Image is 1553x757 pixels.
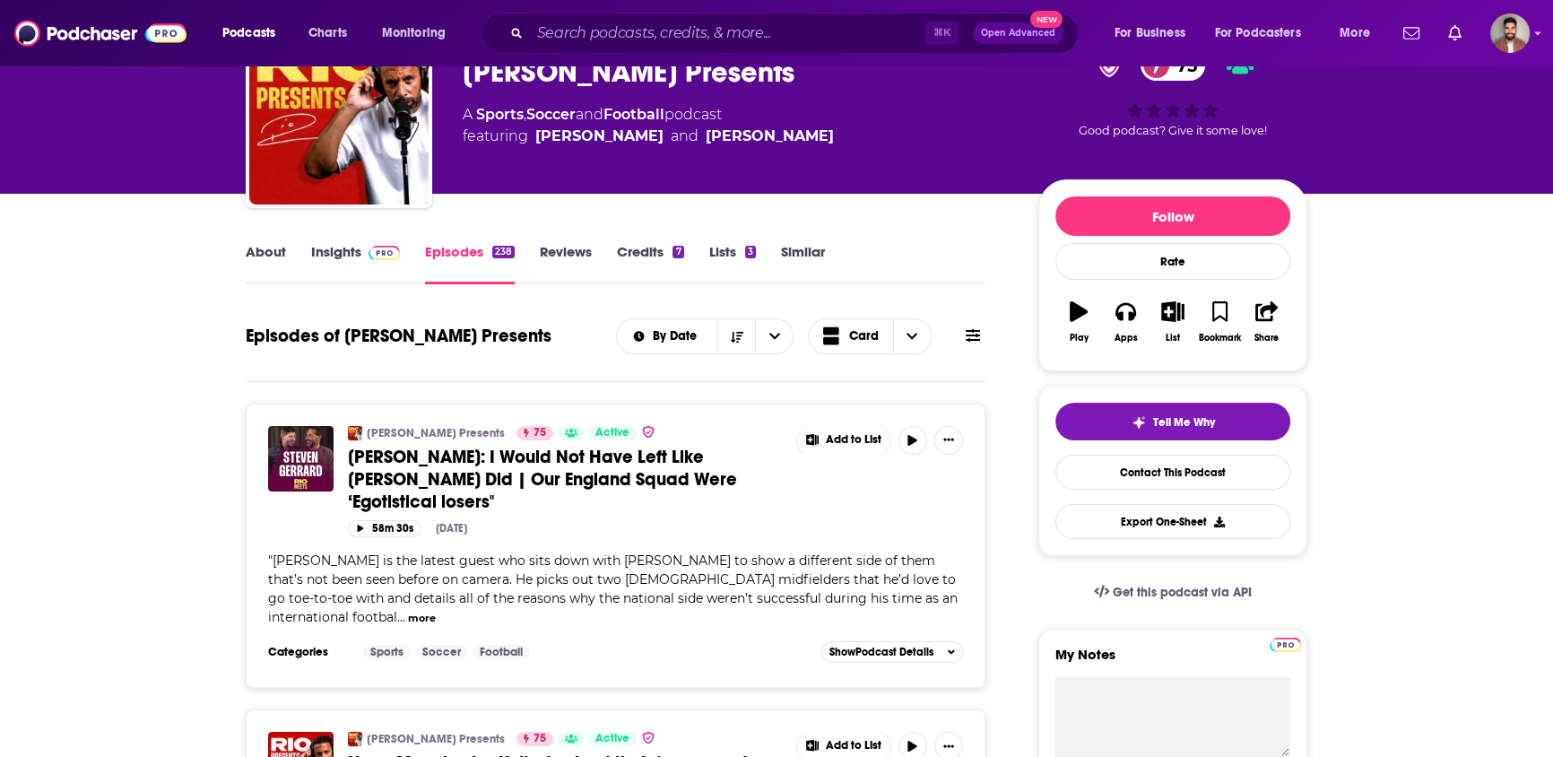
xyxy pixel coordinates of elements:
[821,641,963,663] button: ShowPodcast Details
[382,21,446,46] span: Monitoring
[268,553,958,625] span: [PERSON_NAME] is the latest guest who sits down with [PERSON_NAME] to show a different side of th...
[222,21,275,46] span: Podcasts
[348,732,362,746] a: Rio Ferdinand Presents
[463,104,834,147] div: A podcast
[492,246,515,258] div: 238
[808,318,932,354] button: Choose View
[534,424,546,442] span: 75
[14,16,187,50] img: Podchaser - Follow, Share and Rate Podcasts
[1396,18,1427,48] a: Show notifications dropdown
[1270,638,1301,652] img: Podchaser Pro
[1441,18,1469,48] a: Show notifications dropdown
[1079,124,1267,137] span: Good podcast? Give it some love!
[348,446,737,513] span: [PERSON_NAME]: I Would Not Have Left Like [PERSON_NAME] Did | Our England Squad Were ‘Egotistical...
[1115,333,1138,344] div: Apps
[1070,333,1089,344] div: Play
[535,126,664,147] a: Rio Ferdinand
[1038,38,1307,149] div: verified Badge75Good podcast? Give it some love!
[781,243,825,284] a: Similar
[498,13,1096,54] div: Search podcasts, credits, & more...
[540,243,592,284] a: Reviews
[1490,13,1530,53] img: User Profile
[516,426,553,440] a: 75
[1166,333,1180,344] div: List
[672,246,683,258] div: 7
[849,330,879,343] span: Card
[717,319,755,353] button: Sort Direction
[925,22,959,45] span: ⌘ K
[653,330,703,343] span: By Date
[476,106,524,123] a: Sports
[641,730,655,745] img: verified Badge
[436,522,467,535] div: [DATE]
[1153,415,1215,430] span: Tell Me Why
[408,611,436,626] button: more
[981,29,1055,38] span: Open Advanced
[1055,290,1102,354] button: Play
[617,243,683,284] a: Credits7
[1203,19,1327,48] button: open menu
[246,325,551,347] h1: Episodes of [PERSON_NAME] Presents
[1196,290,1243,354] button: Bookmark
[1080,570,1266,614] a: Get this podcast via API
[1055,403,1290,440] button: tell me why sparkleTell Me Why
[1115,21,1185,46] span: For Business
[1340,21,1370,46] span: More
[973,22,1063,44] button: Open AdvancedNew
[246,243,286,284] a: About
[616,318,794,354] h2: Choose List sort
[603,106,664,123] a: Football
[1132,415,1146,430] img: tell me why sparkle
[415,645,468,659] a: Soccer
[1327,19,1392,48] button: open menu
[595,730,629,748] span: Active
[268,553,958,625] span: "
[297,19,358,48] a: Charts
[826,739,881,753] span: Add to List
[348,426,362,440] img: Rio Ferdinand Presents
[1102,19,1208,48] button: open menu
[1055,504,1290,539] button: Export One-Sheet
[797,426,890,455] button: Show More Button
[1113,585,1252,600] span: Get this podcast via API
[588,426,637,440] a: Active
[1215,21,1301,46] span: For Podcasters
[308,21,347,46] span: Charts
[1055,243,1290,280] div: Rate
[534,730,546,748] span: 75
[348,446,784,513] a: [PERSON_NAME]: I Would Not Have Left Like [PERSON_NAME] Did | Our England Squad Were ‘Egotistical...
[530,19,925,48] input: Search podcasts, credits, & more...
[1102,290,1149,354] button: Apps
[473,645,530,659] a: Football
[249,25,429,204] img: Rio Ferdinand Presents
[397,609,405,625] span: ...
[641,424,655,439] img: verified Badge
[348,520,421,537] button: 58m 30s
[709,243,756,284] a: Lists3
[210,19,299,48] button: open menu
[1055,646,1290,677] label: My Notes
[363,645,411,659] a: Sports
[617,330,718,343] button: open menu
[311,243,400,284] a: InsightsPodchaser Pro
[425,243,515,284] a: Episodes238
[588,732,637,746] a: Active
[516,732,553,746] a: 75
[268,645,349,659] h3: Categories
[1490,13,1530,53] button: Show profile menu
[1270,635,1301,652] a: Pro website
[1055,196,1290,236] button: Follow
[268,426,334,492] img: Steven Gerrard: I Would Not Have Left Like Trent Did | Our England Squad Were ‘Egotistical losers"
[367,732,505,746] a: [PERSON_NAME] Presents
[1490,13,1530,53] span: Logged in as calmonaghan
[829,646,933,658] span: Show Podcast Details
[745,246,756,258] div: 3
[826,433,881,447] span: Add to List
[934,426,963,455] button: Show More Button
[369,246,400,260] img: Podchaser Pro
[526,106,576,123] a: Soccer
